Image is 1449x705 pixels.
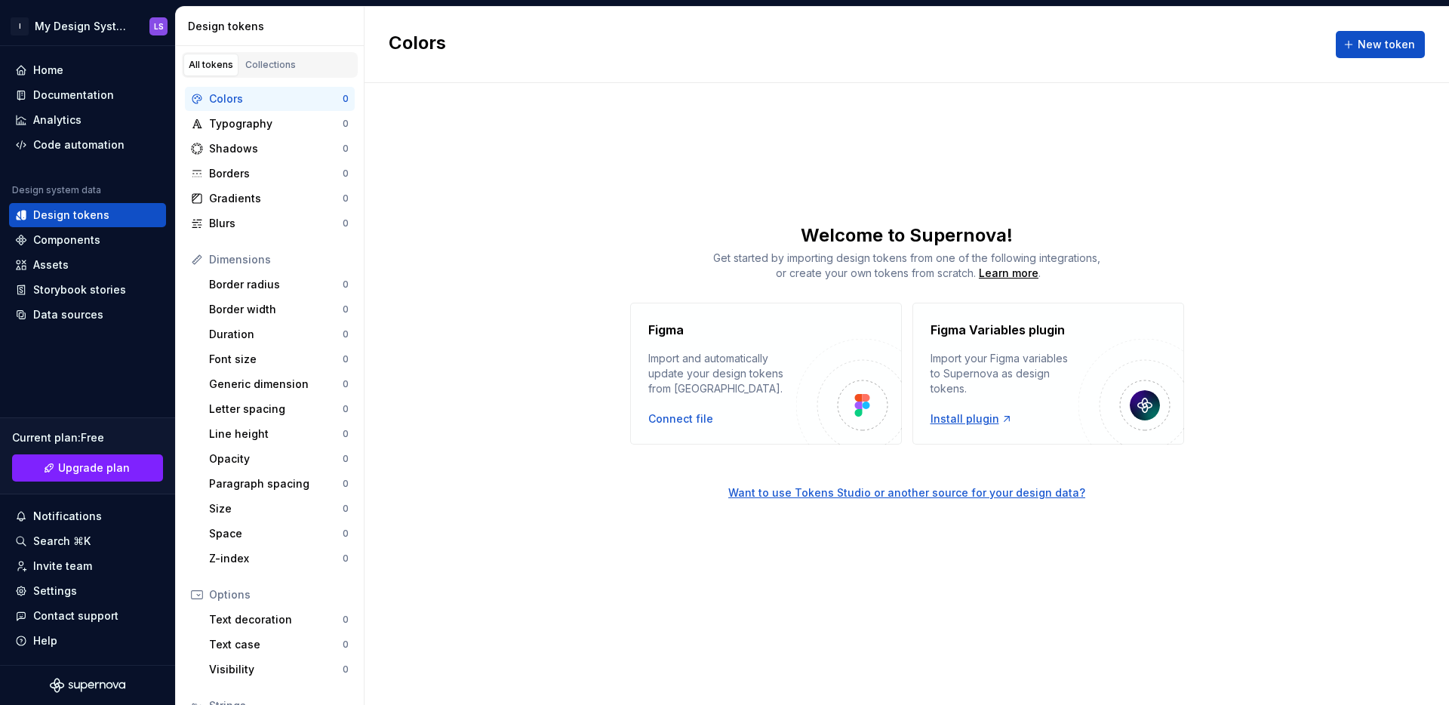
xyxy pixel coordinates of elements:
[33,112,82,128] div: Analytics
[343,192,349,205] div: 0
[209,551,343,566] div: Z-index
[209,612,343,627] div: Text decoration
[9,203,166,227] a: Design tokens
[931,411,1013,426] a: Install plugin
[9,579,166,603] a: Settings
[209,426,343,442] div: Line height
[648,411,713,426] button: Connect file
[12,454,163,482] button: Upgrade plan
[203,347,355,371] a: Font size0
[33,257,69,272] div: Assets
[343,118,349,130] div: 0
[209,377,343,392] div: Generic dimension
[343,279,349,291] div: 0
[50,678,125,693] svg: Supernova Logo
[209,116,343,131] div: Typography
[203,657,355,682] a: Visibility0
[188,19,358,34] div: Design tokens
[203,472,355,496] a: Paragraph spacing0
[343,378,349,390] div: 0
[343,614,349,626] div: 0
[979,266,1038,281] a: Learn more
[203,633,355,657] a: Text case0
[209,402,343,417] div: Letter spacing
[33,509,102,524] div: Notifications
[209,526,343,541] div: Space
[343,663,349,676] div: 0
[203,297,355,322] a: Border width0
[9,629,166,653] button: Help
[343,168,349,180] div: 0
[209,451,343,466] div: Opacity
[203,322,355,346] a: Duration0
[209,277,343,292] div: Border radius
[33,608,118,623] div: Contact support
[12,430,163,445] div: Current plan : Free
[58,460,130,476] span: Upgrade plan
[203,397,355,421] a: Letter spacing0
[343,303,349,316] div: 0
[33,88,114,103] div: Documentation
[33,137,125,152] div: Code automation
[343,453,349,465] div: 0
[9,504,166,528] button: Notifications
[343,143,349,155] div: 0
[185,112,355,136] a: Typography0
[185,186,355,211] a: Gradients0
[203,497,355,521] a: Size0
[9,303,166,327] a: Data sources
[209,327,343,342] div: Duration
[343,93,349,105] div: 0
[203,422,355,446] a: Line height0
[931,321,1065,339] h4: Figma Variables plugin
[648,321,684,339] h4: Figma
[33,534,91,549] div: Search ⌘K
[203,608,355,632] a: Text decoration0
[12,184,101,196] div: Design system data
[9,108,166,132] a: Analytics
[209,302,343,317] div: Border width
[209,637,343,652] div: Text case
[33,63,63,78] div: Home
[185,211,355,236] a: Blurs0
[728,485,1085,500] button: Want to use Tokens Studio or another source for your design data?
[343,217,349,229] div: 0
[33,208,109,223] div: Design tokens
[3,10,172,42] button: IMy Design SystemLS
[343,478,349,490] div: 0
[209,476,343,491] div: Paragraph spacing
[209,141,343,156] div: Shadows
[9,554,166,578] a: Invite team
[203,447,355,471] a: Opacity0
[209,91,343,106] div: Colors
[33,307,103,322] div: Data sources
[11,17,29,35] div: I
[648,351,796,396] div: Import and automatically update your design tokens from [GEOGRAPHIC_DATA].
[9,83,166,107] a: Documentation
[203,522,355,546] a: Space0
[33,559,92,574] div: Invite team
[33,583,77,599] div: Settings
[33,232,100,248] div: Components
[209,587,349,602] div: Options
[343,353,349,365] div: 0
[343,428,349,440] div: 0
[343,403,349,415] div: 0
[209,662,343,677] div: Visibility
[209,252,349,267] div: Dimensions
[343,528,349,540] div: 0
[365,223,1449,248] div: Welcome to Supernova!
[209,216,343,231] div: Blurs
[154,20,164,32] div: LS
[33,633,57,648] div: Help
[1358,37,1415,52] span: New token
[9,604,166,628] button: Contact support
[343,503,349,515] div: 0
[9,58,166,82] a: Home
[185,162,355,186] a: Borders0
[343,328,349,340] div: 0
